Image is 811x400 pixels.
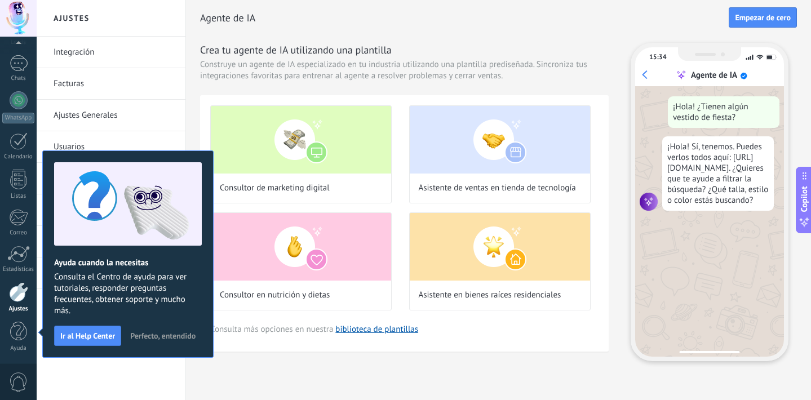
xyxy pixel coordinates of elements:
[220,183,330,194] span: Consultor de marketing digital
[211,106,391,174] img: Consultor de marketing digital
[54,68,174,100] a: Facturas
[668,96,779,128] div: ¡Hola! ¿Tienen algún vestido de fiesta?
[54,272,202,317] span: Consulta el Centro de ayuda para ver tutoriales, responder preguntas frecuentes, obtener soporte ...
[60,332,115,340] span: Ir al Help Center
[54,131,174,163] a: Usuarios
[410,106,590,174] img: Asistente de ventas en tienda de tecnología
[211,213,391,281] img: Consultor en nutrición y dietas
[200,59,609,82] span: Construye un agente de IA especializado en tu industria utilizando una plantilla prediseñada. Sin...
[54,326,121,346] button: Ir al Help Center
[2,266,35,273] div: Estadísticas
[37,100,185,131] li: Ajustes Generales
[2,153,35,161] div: Calendario
[2,345,35,352] div: Ayuda
[662,136,774,211] div: ¡Hola! Sí, tenemos. Puedes verlos todos aquí: [URL][DOMAIN_NAME]. ¿Quieres que te ayude a filtrar...
[130,332,196,340] span: Perfecto, entendido
[2,305,35,313] div: Ajustes
[210,324,418,335] span: Consulta más opciones en nuestra
[691,70,737,81] div: Agente de IA
[410,213,590,281] img: Asistente en bienes raíces residenciales
[2,193,35,200] div: Listas
[220,290,330,301] span: Consultor en nutrición y dietas
[335,324,418,335] a: biblioteca de plantillas
[125,327,201,344] button: Perfecto, entendido
[2,75,35,82] div: Chats
[54,37,174,68] a: Integración
[200,43,609,57] h3: Crea tu agente de IA utilizando una plantilla
[37,131,185,163] li: Usuarios
[649,53,666,61] div: 15:34
[2,229,35,237] div: Correo
[729,7,797,28] button: Empezar de cero
[2,113,34,123] div: WhatsApp
[54,257,202,268] h2: Ayuda cuando la necesitas
[419,183,576,194] span: Asistente de ventas en tienda de tecnología
[419,290,561,301] span: Asistente en bienes raíces residenciales
[799,186,810,212] span: Copilot
[37,37,185,68] li: Integración
[54,100,174,131] a: Ajustes Generales
[37,68,185,100] li: Facturas
[200,7,729,29] h2: Agente de IA
[640,193,658,211] img: agent icon
[735,14,791,21] span: Empezar de cero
